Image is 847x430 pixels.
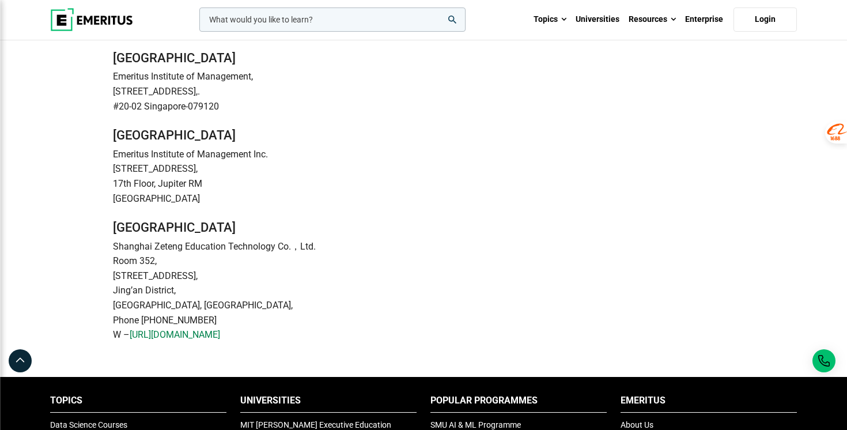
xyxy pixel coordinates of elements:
[113,254,735,269] p: Room 352,
[113,269,735,284] p: [STREET_ADDRESS],
[113,298,735,313] p: [GEOGRAPHIC_DATA], [GEOGRAPHIC_DATA],
[113,313,735,328] p: Phone [PHONE_NUMBER]
[113,99,735,114] p: #20-02 Singapore-079120
[130,327,220,342] a: [URL][DOMAIN_NAME]
[113,176,735,191] p: 17th Floor, Jupiter RM
[113,84,735,99] p: [STREET_ADDRESS],.
[113,69,735,84] p: Emeritus Institute of Management,
[430,420,521,429] a: SMU AI & ML Programme
[733,7,797,32] a: Login
[113,239,735,254] p: Shanghai Zeteng Education Technology Co.，Ltd.
[113,191,735,206] p: [GEOGRAPHIC_DATA]
[113,327,735,342] p: W –
[240,420,391,429] a: MIT [PERSON_NAME] Executive Education
[113,147,735,162] p: Emeritus Institute of Management Inc.
[113,283,735,298] p: Jing’an District,
[50,420,127,429] a: Data Science Courses
[113,127,735,144] h3: [GEOGRAPHIC_DATA]
[113,50,735,67] h3: [GEOGRAPHIC_DATA]
[113,220,735,236] h3: [GEOGRAPHIC_DATA]
[113,161,735,176] p: [STREET_ADDRESS],
[199,7,466,32] input: woocommerce-product-search-field-0
[621,420,653,429] a: About Us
